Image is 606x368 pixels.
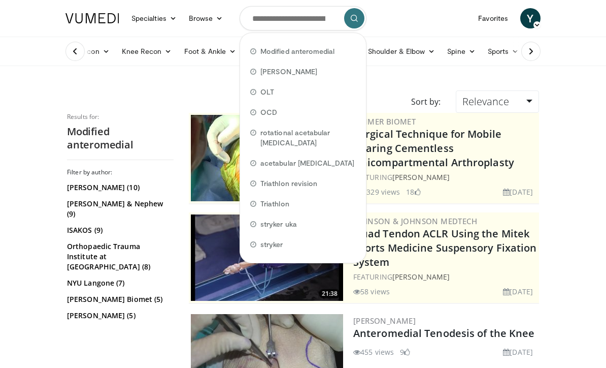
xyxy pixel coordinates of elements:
li: 58 views [353,286,390,297]
a: 21:38 [191,214,343,301]
a: Johnson & Johnson MedTech [353,216,477,226]
span: stryker [260,239,283,250]
div: FEATURING [353,271,537,282]
li: 18 [406,187,420,197]
span: 21:38 [319,289,341,298]
span: Triathlon [260,199,289,209]
a: Sports [482,41,525,62]
span: [PERSON_NAME] [260,67,317,77]
li: 3,329 views [353,187,400,197]
a: Favorites [472,8,514,28]
span: OLT [260,87,274,97]
a: Surgical Technique for Mobile Bearing Cementless Unicompartmental Arthroplasty [353,127,514,169]
a: [PERSON_NAME] [392,172,450,182]
div: FEATURING [353,172,537,182]
li: [DATE] [503,286,533,297]
a: [PERSON_NAME] (10) [67,182,171,193]
h3: Filter by author: [67,168,174,176]
a: Zimmer Biomet [353,116,416,127]
h2: Modified anteromedial [67,125,174,151]
a: Anteromedial Tenodesis of the Knee [353,326,534,340]
span: acetabular [MEDICAL_DATA] [260,158,354,168]
a: Shoulder & Elbow [362,41,441,62]
a: Spine [441,41,481,62]
input: Search topics, interventions [240,6,366,30]
a: [PERSON_NAME] [392,272,450,282]
a: Relevance [456,90,539,113]
img: 827ba7c0-d001-4ae6-9e1c-6d4d4016a445.300x170_q85_crop-smart_upscale.jpg [191,115,343,201]
p: Results for: [67,113,174,121]
span: Relevance [462,95,509,108]
span: OCD [260,107,277,117]
a: Orthopaedic Trauma Institute at [GEOGRAPHIC_DATA] (8) [67,241,171,272]
a: 41:37 [191,115,343,201]
a: [PERSON_NAME] Biomet (5) [67,294,171,304]
a: Y [520,8,541,28]
span: Modified anteromedial [260,46,334,56]
span: Triathlon revision [260,178,317,189]
span: stryker uka [260,219,297,229]
a: [PERSON_NAME] (5) [67,311,171,321]
img: VuMedi Logo [65,13,119,23]
a: Knee Recon [116,41,178,62]
a: NYU Langone (7) [67,278,171,288]
a: Specialties [125,8,183,28]
a: [PERSON_NAME] & Nephew (9) [67,199,171,219]
a: Quad Tendon ACLR Using the Mitek Sports Medicine Suspensory Fixation System [353,227,537,269]
a: Browse [183,8,229,28]
span: rotational acetabular [MEDICAL_DATA] [260,128,356,148]
li: [DATE] [503,187,533,197]
div: Sort by: [403,90,448,113]
li: 9 [400,347,410,357]
a: Foot & Ankle [178,41,243,62]
li: [DATE] [503,347,533,357]
img: b78fd9da-dc16-4fd1-a89d-538d899827f1.300x170_q85_crop-smart_upscale.jpg [191,214,343,301]
a: ISAKOS (9) [67,225,171,235]
li: 455 views [353,347,394,357]
a: [PERSON_NAME] [353,316,416,326]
